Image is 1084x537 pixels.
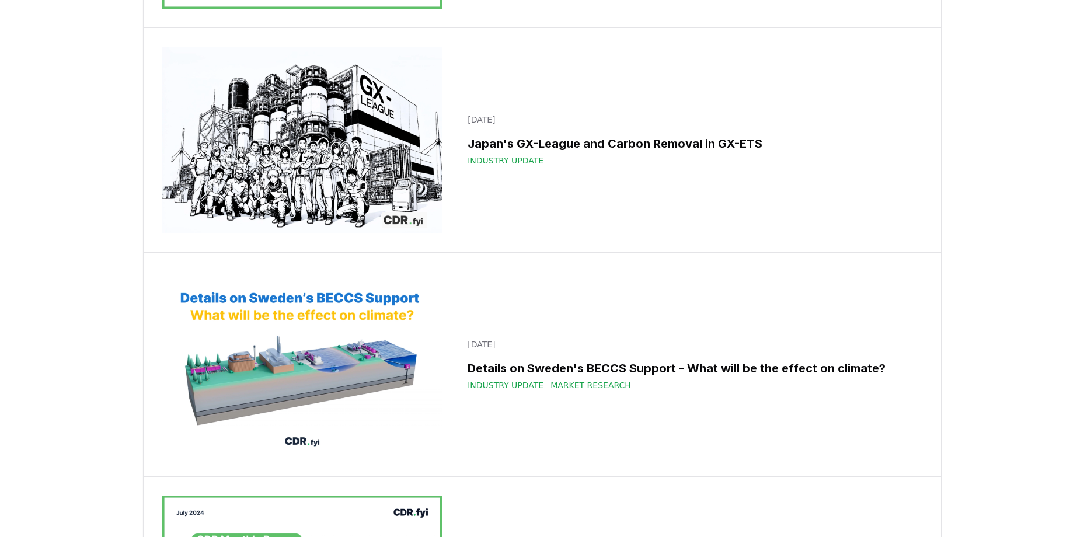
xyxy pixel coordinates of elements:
a: [DATE]Details on Sweden's BECCS Support - What will be the effect on climate?Industry UpdateMarke... [461,332,922,398]
h3: Japan's GX-League and Carbon Removal in GX-ETS [468,135,915,152]
span: Industry Update [468,379,543,391]
a: [DATE]Japan's GX-League and Carbon Removal in GX-ETSIndustry Update [461,107,922,173]
p: [DATE] [468,339,915,350]
span: Industry Update [468,155,543,166]
img: Japan's GX-League and Carbon Removal in GX-ETS blog post image [162,47,442,233]
img: Details on Sweden's BECCS Support - What will be the effect on climate? blog post image [162,271,442,458]
h3: Details on Sweden's BECCS Support - What will be the effect on climate? [468,360,915,377]
p: [DATE] [468,114,915,125]
span: Market Research [550,379,631,391]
